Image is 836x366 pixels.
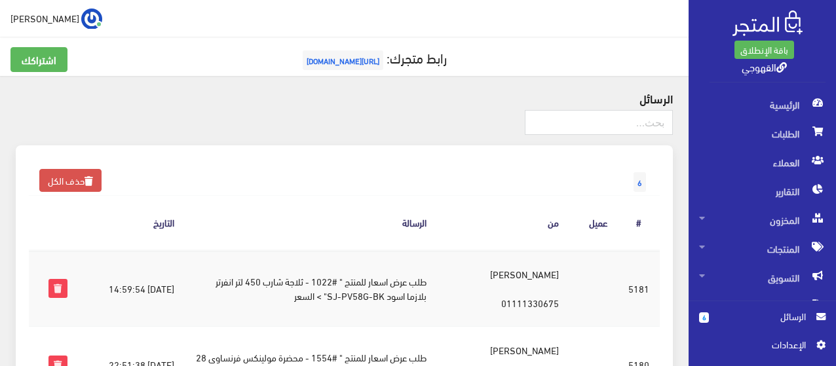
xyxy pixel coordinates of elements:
a: المخزون [689,206,836,234]
span: [URL][DOMAIN_NAME] [303,50,383,70]
a: باقة الإنطلاق [734,41,794,59]
span: 6 [634,172,646,192]
a: القهوجي [742,57,787,76]
span: 6 [699,312,709,323]
span: المحتوى [699,292,826,321]
span: الرئيسية [699,90,826,119]
a: رابط متجرك:[URL][DOMAIN_NAME] [299,45,447,69]
span: المخزون [699,206,826,234]
a: المنتجات [689,234,836,263]
td: 5181 [618,250,660,327]
a: المحتوى [689,292,836,321]
span: [PERSON_NAME] [10,10,79,26]
input: بحث... [525,110,673,135]
th: الرسالة [185,196,437,250]
th: التاريخ [78,196,185,250]
td: [DATE] 14:59:54 [78,250,185,327]
td: [PERSON_NAME] 01111330675 [437,250,569,327]
th: عميل [569,196,618,250]
td: طلب عرض اسعار للمنتج " #1022 - ثلاجة شارب 450 لتر انفرتر بلازما اسود SJ-PV58G-BK" > السعر [185,250,437,327]
h4: الرسائل [16,92,673,105]
span: الطلبات [699,119,826,148]
a: ... [PERSON_NAME] [10,8,102,29]
span: الرسائل [719,309,806,323]
span: التقارير [699,177,826,206]
a: الرئيسية [689,90,836,119]
a: حذف الكل [39,169,102,192]
a: 6 الرسائل [699,309,826,337]
span: اﻹعدادات [710,337,805,352]
iframe: Drift Widget Chat Controller [16,276,66,326]
a: العملاء [689,148,836,177]
span: المنتجات [699,234,826,263]
a: اﻹعدادات [699,337,826,358]
th: من [437,196,569,250]
img: . [732,10,803,36]
span: التسويق [699,263,826,292]
a: التقارير [689,177,836,206]
th: # [618,196,660,250]
a: اشتراكك [10,47,67,72]
img: ... [81,9,102,29]
span: العملاء [699,148,826,177]
a: الطلبات [689,119,836,148]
